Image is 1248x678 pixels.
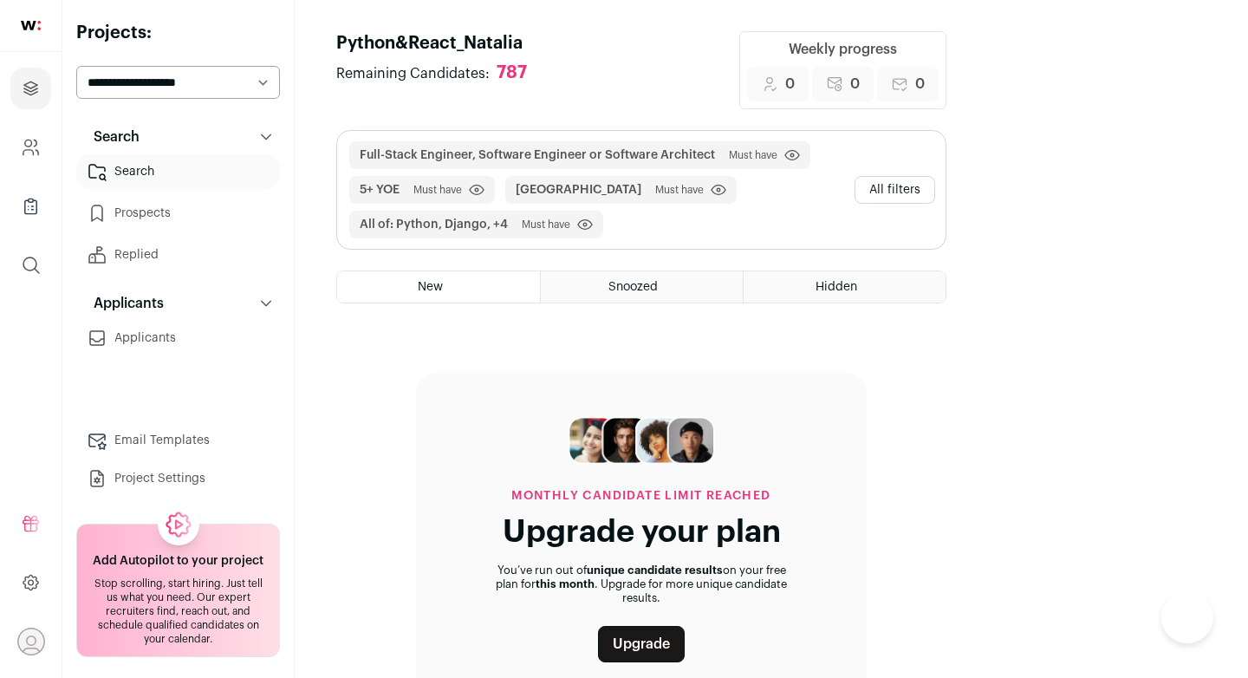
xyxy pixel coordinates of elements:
a: Snoozed [541,271,743,303]
button: Full-Stack Engineer, Software Engineer or Software Architect [360,147,715,164]
button: Open dropdown [17,628,45,655]
span: Hidden [816,281,857,293]
span: this month [536,578,595,590]
button: [GEOGRAPHIC_DATA] [516,181,641,199]
h1: Python&React_Natalia [336,31,544,55]
a: Projects [10,68,51,109]
button: All of: Python, Django, +4 [360,216,508,233]
img: wellfound-shorthand-0d5821cbd27db2630d0214b213865d53afaa358527fdda9d0ea32b1df1b89c2c.svg [21,21,41,30]
span: Remaining Candidates: [336,63,490,84]
div: Weekly progress [789,39,897,60]
a: Email Templates [76,423,280,458]
span: 0 [785,74,795,95]
span: Must have [413,183,462,197]
h2: Projects: [76,21,280,45]
a: Hidden [744,271,946,303]
p: Monthly candidate limit reached [511,487,770,505]
a: Company Lists [10,186,51,227]
p: You’ve run out of on your free plan for . Upgrade for more unique candidate results. [458,564,825,605]
p: Upgrade your plan [503,515,781,550]
a: Prospects [76,196,280,231]
a: Project Settings [76,461,280,496]
span: unique candidate results [587,564,723,576]
span: 0 [915,74,925,95]
a: Add Autopilot to your project Stop scrolling, start hiring. Just tell us what you need. Our exper... [76,524,280,657]
span: Must have [729,148,777,162]
div: 787 [497,62,527,84]
span: 0 [850,74,860,95]
span: New [418,281,443,293]
a: Search [76,154,280,189]
button: Applicants [76,286,280,321]
iframe: Help Scout Beacon - Open [1161,591,1213,643]
a: Company and ATS Settings [10,127,51,168]
span: Must have [655,183,704,197]
h2: Add Autopilot to your project [93,552,263,570]
span: Must have [522,218,570,231]
button: All filters [855,176,935,204]
span: Snoozed [608,281,658,293]
a: Upgrade [598,626,685,662]
a: Applicants [76,321,280,355]
p: Applicants [83,293,164,314]
button: 5+ YOE [360,181,400,199]
button: Search [76,120,280,154]
a: Replied [76,238,280,272]
p: Search [83,127,140,147]
img: stacked-candidate-avatars-9de0bb2d67150df5ec4c80acfb21cda710addba2bc57f4a2a195aea4b83d4348.png [568,414,715,466]
div: Stop scrolling, start hiring. Just tell us what you need. Our expert recruiters find, reach out, ... [88,577,269,646]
